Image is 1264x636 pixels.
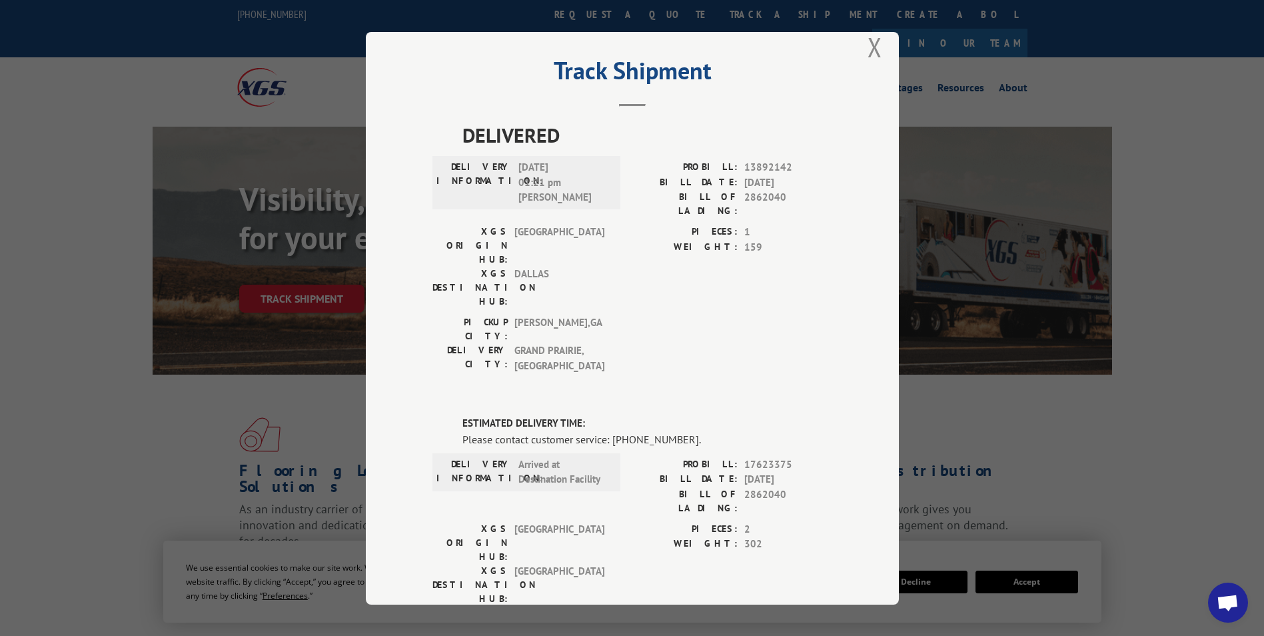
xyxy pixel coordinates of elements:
[744,190,832,218] span: 2862040
[1208,583,1248,623] div: Open chat
[632,487,738,515] label: BILL OF LADING:
[632,457,738,472] label: PROBILL:
[632,175,738,190] label: BILL DATE:
[514,563,604,605] span: [GEOGRAPHIC_DATA]
[514,267,604,309] span: DALLAS
[436,457,512,487] label: DELIVERY INFORMATION:
[744,225,832,240] span: 1
[632,190,738,218] label: BILL OF LADING:
[632,537,738,552] label: WEIGHT:
[432,315,508,343] label: PICKUP CITY:
[744,487,832,515] span: 2862040
[632,472,738,487] label: BILL DATE:
[462,416,832,431] label: ESTIMATED DELIVERY TIME:
[462,120,832,150] span: DELIVERED
[432,563,508,605] label: XGS DESTINATION HUB:
[514,225,604,267] span: [GEOGRAPHIC_DATA]
[432,343,508,373] label: DELIVERY CITY:
[744,537,832,552] span: 302
[518,160,608,205] span: [DATE] 01:21 pm [PERSON_NAME]
[436,160,512,205] label: DELIVERY INFORMATION:
[432,267,508,309] label: XGS DESTINATION HUB:
[432,521,508,563] label: XGS ORIGIN HUB:
[514,521,604,563] span: [GEOGRAPHIC_DATA]
[744,160,832,175] span: 13892142
[514,315,604,343] span: [PERSON_NAME] , GA
[514,343,604,373] span: GRAND PRAIRIE , [GEOGRAPHIC_DATA]
[632,225,738,240] label: PIECES:
[632,239,738,255] label: WEIGHT:
[432,225,508,267] label: XGS ORIGIN HUB:
[868,29,882,65] button: Close modal
[632,160,738,175] label: PROBILL:
[744,521,832,537] span: 2
[744,175,832,190] span: [DATE]
[432,61,832,87] h2: Track Shipment
[744,457,832,472] span: 17623375
[632,521,738,537] label: PIECES:
[518,457,608,487] span: Arrived at Destination Facility
[744,472,832,487] span: [DATE]
[462,431,832,447] div: Please contact customer service: [PHONE_NUMBER].
[744,239,832,255] span: 159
